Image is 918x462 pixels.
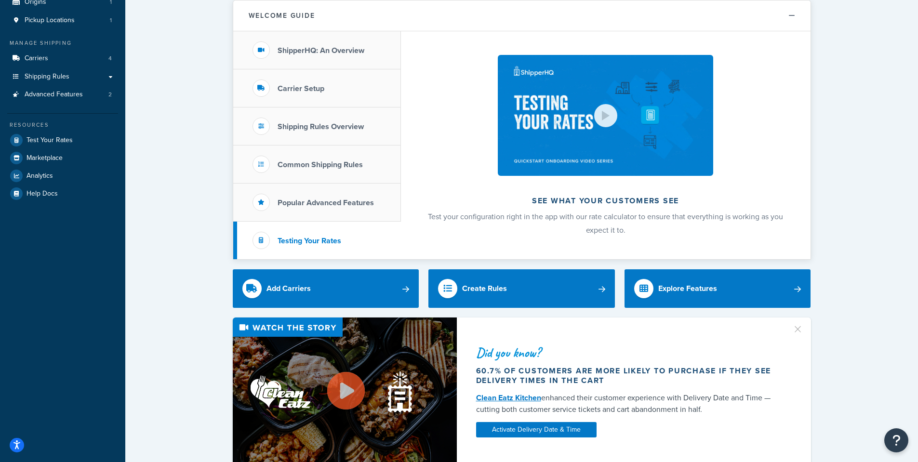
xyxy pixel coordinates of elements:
a: Activate Delivery Date & Time [476,422,597,437]
h3: Shipping Rules Overview [278,122,364,131]
h2: Welcome Guide [249,12,315,19]
a: Marketplace [7,149,118,167]
span: Carriers [25,54,48,63]
button: Welcome Guide [233,0,811,31]
div: enhanced their customer experience with Delivery Date and Time — cutting both customer service ti... [476,392,781,415]
span: 2 [108,91,112,99]
div: Did you know? [476,346,781,359]
li: Carriers [7,50,118,67]
a: Explore Features [625,269,811,308]
button: Open Resource Center [884,428,908,452]
span: Analytics [27,172,53,180]
a: Carriers4 [7,50,118,67]
span: Pickup Locations [25,16,75,25]
span: Help Docs [27,190,58,198]
a: Test Your Rates [7,132,118,149]
div: Add Carriers [266,282,311,295]
a: Create Rules [428,269,615,308]
img: See what your customers see [498,55,713,176]
span: Marketplace [27,154,63,162]
h3: Testing Your Rates [278,237,341,245]
a: Add Carriers [233,269,419,308]
div: Resources [7,121,118,129]
a: Pickup Locations1 [7,12,118,29]
div: Create Rules [462,282,507,295]
h3: Popular Advanced Features [278,198,374,207]
div: 60.7% of customers are more likely to purchase if they see delivery times in the cart [476,366,781,385]
a: Clean Eatz Kitchen [476,392,541,403]
span: Test your configuration right in the app with our rate calculator to ensure that everything is wo... [428,211,783,236]
a: Analytics [7,167,118,185]
h3: Common Shipping Rules [278,160,363,169]
span: Advanced Features [25,91,83,99]
div: Manage Shipping [7,39,118,47]
span: Shipping Rules [25,73,69,81]
li: Advanced Features [7,86,118,104]
a: Shipping Rules [7,68,118,86]
h3: Carrier Setup [278,84,324,93]
li: Pickup Locations [7,12,118,29]
a: Advanced Features2 [7,86,118,104]
span: 1 [110,16,112,25]
h2: See what your customers see [426,197,785,205]
span: Test Your Rates [27,136,73,145]
h3: ShipperHQ: An Overview [278,46,364,55]
a: Help Docs [7,185,118,202]
span: 4 [108,54,112,63]
div: Explore Features [658,282,717,295]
